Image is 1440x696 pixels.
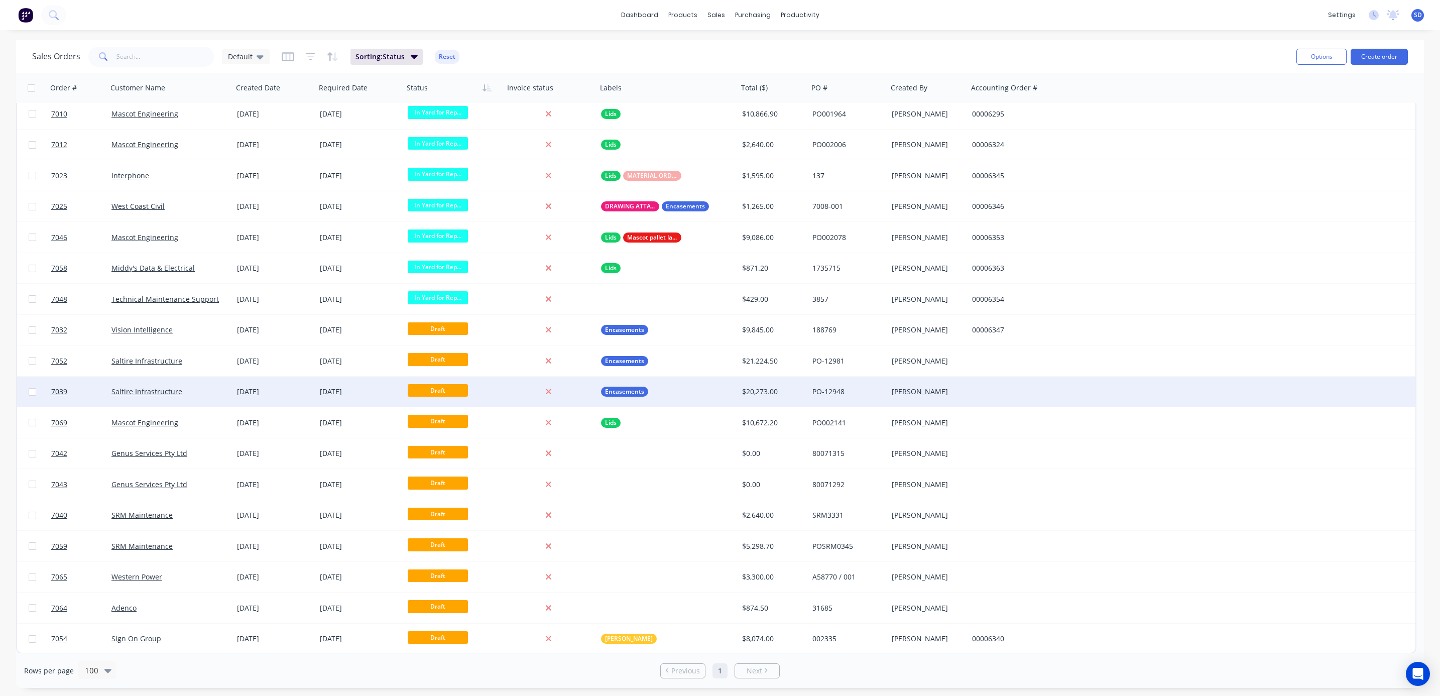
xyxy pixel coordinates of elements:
div: [DATE] [237,201,312,211]
span: Draft [408,384,468,397]
span: 7032 [51,325,67,335]
a: Mascot Engineering [111,233,178,242]
div: [DATE] [237,418,312,428]
span: 7064 [51,603,67,613]
div: $2,640.00 [742,510,801,520]
a: 7040 [51,500,111,530]
a: 7059 [51,531,111,561]
span: 7025 [51,201,67,211]
div: 1735715 [812,263,880,273]
button: Encasements [601,356,648,366]
span: Mascot pallet label required [627,233,677,243]
div: [DATE] [237,263,312,273]
a: Sign On Group [111,634,161,643]
div: $871.20 [742,263,801,273]
div: Order # [50,83,77,93]
div: [DATE] [320,294,400,304]
div: [DATE] [320,480,400,490]
span: Default [228,51,253,62]
div: [DATE] [320,171,400,181]
a: 7032 [51,315,111,345]
div: [DATE] [320,510,400,520]
div: PO-12948 [812,387,880,397]
div: [PERSON_NAME] [892,418,961,428]
div: [PERSON_NAME] [892,603,961,613]
div: [PERSON_NAME] [892,201,961,211]
div: 00006295 [972,109,1084,119]
ul: Pagination [656,663,784,678]
span: Draft [408,600,468,613]
div: [DATE] [320,325,400,335]
span: Draft [408,446,468,458]
div: Labels [600,83,622,93]
div: [DATE] [237,294,312,304]
div: Required Date [319,83,368,93]
div: [DATE] [237,356,312,366]
a: 7048 [51,284,111,314]
a: Mascot Engineering [111,109,178,119]
div: 00006324 [972,140,1084,150]
a: 7058 [51,253,111,283]
span: Lids [605,263,617,273]
div: PO002006 [812,140,880,150]
a: 7010 [51,99,111,129]
a: 7012 [51,130,111,160]
span: 7046 [51,233,67,243]
button: Lids [601,140,621,150]
span: Lids [605,171,617,181]
div: [PERSON_NAME] [892,263,961,273]
div: [DATE] [320,356,400,366]
div: [DATE] [237,109,312,119]
img: Factory [18,8,33,23]
span: Encasements [605,356,644,366]
a: SRM Maintenance [111,510,173,520]
div: POSRM0345 [812,541,880,551]
a: Mascot Engineering [111,418,178,427]
div: [PERSON_NAME] [892,572,961,582]
a: 7064 [51,593,111,623]
div: 00006340 [972,634,1084,644]
div: Status [407,83,428,93]
span: In Yard for Rep... [408,199,468,211]
span: MATERIAL ORDER [627,171,677,181]
div: $10,672.20 [742,418,801,428]
span: DRAWING ATTACHED [605,201,655,211]
div: $0.00 [742,480,801,490]
div: Total ($) [741,83,768,93]
button: Lids [601,418,621,428]
div: 00006353 [972,233,1084,243]
div: Customer Name [110,83,165,93]
button: LidsMATERIAL ORDER [601,171,681,181]
span: Draft [408,322,468,335]
a: Adenco [111,603,137,613]
span: Rows per page [24,666,74,676]
a: Mascot Engineering [111,140,178,149]
a: Western Power [111,572,162,582]
div: [DATE] [320,109,400,119]
div: $1,595.00 [742,171,801,181]
div: sales [702,8,730,23]
div: PO-12981 [812,356,880,366]
div: [PERSON_NAME] [892,541,961,551]
a: SRM Maintenance [111,541,173,551]
div: 00006345 [972,171,1084,181]
div: $8,074.00 [742,634,801,644]
div: 00006347 [972,325,1084,335]
button: Reset [435,50,459,64]
a: Previous page [661,666,705,676]
div: [DATE] [237,325,312,335]
a: Page 1 is your current page [712,663,728,678]
span: 7054 [51,634,67,644]
div: [PERSON_NAME] [892,510,961,520]
div: [PERSON_NAME] [892,634,961,644]
button: LidsMascot pallet label required [601,233,681,243]
div: [DATE] [237,510,312,520]
div: 00006346 [972,201,1084,211]
div: [PERSON_NAME] [892,325,961,335]
span: 7059 [51,541,67,551]
div: $0.00 [742,448,801,458]
span: 7039 [51,387,67,397]
span: 7023 [51,171,67,181]
div: Open Intercom Messenger [1406,662,1430,686]
div: 002335 [812,634,880,644]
